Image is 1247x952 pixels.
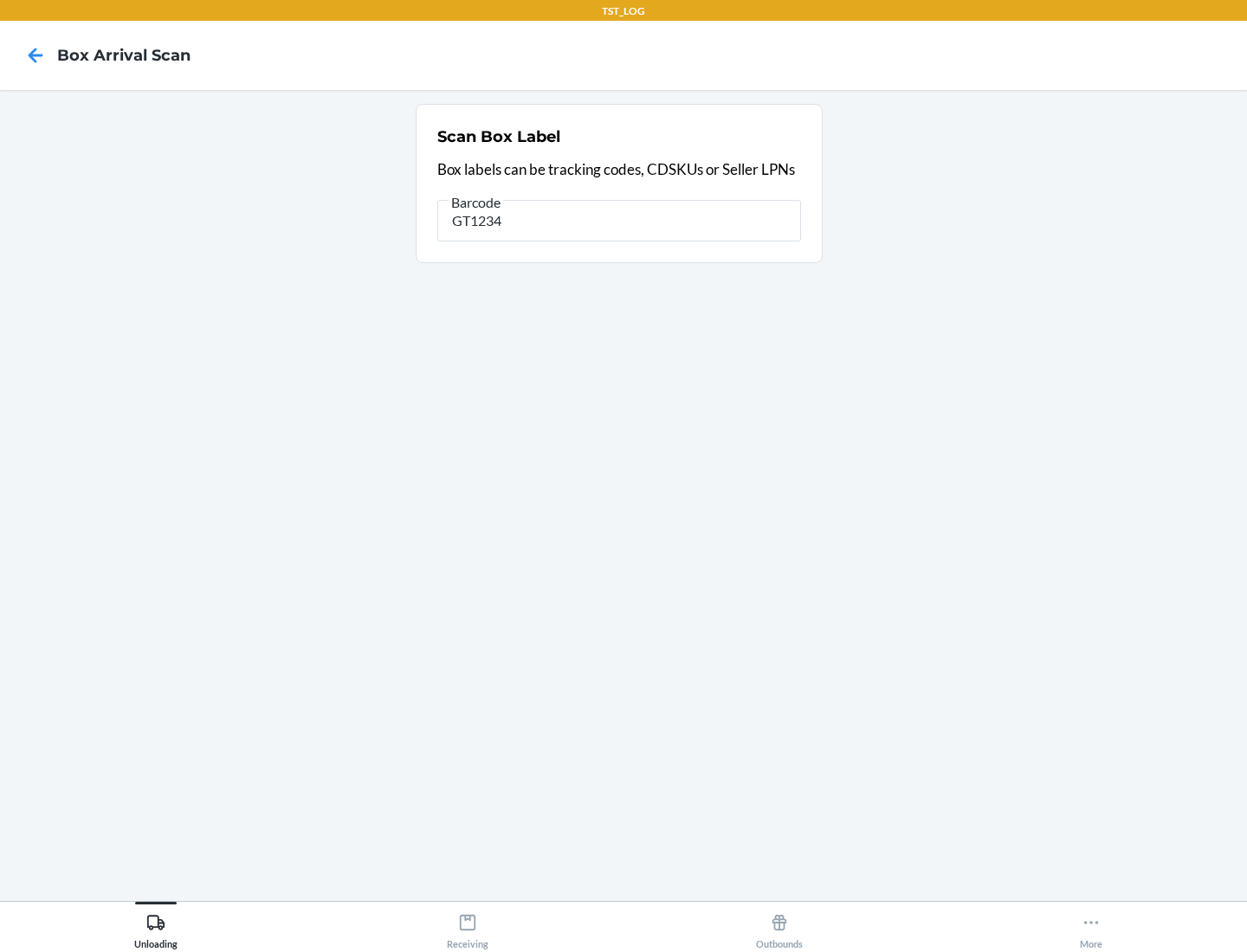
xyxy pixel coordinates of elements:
[437,200,801,241] input: Barcode
[449,194,503,211] span: Barcode
[447,906,488,949] div: Receiving
[623,902,935,949] button: Outbounds
[437,158,801,181] p: Box labels can be tracking codes, CDSKUs or Seller LPNs
[935,902,1247,949] button: More
[756,906,803,949] div: Outbounds
[57,44,191,67] h4: Box Arrival Scan
[1080,906,1102,949] div: More
[134,906,178,949] div: Unloading
[602,3,645,19] p: TST_LOG
[437,125,560,148] h2: Scan Box Label
[312,902,623,949] button: Receiving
